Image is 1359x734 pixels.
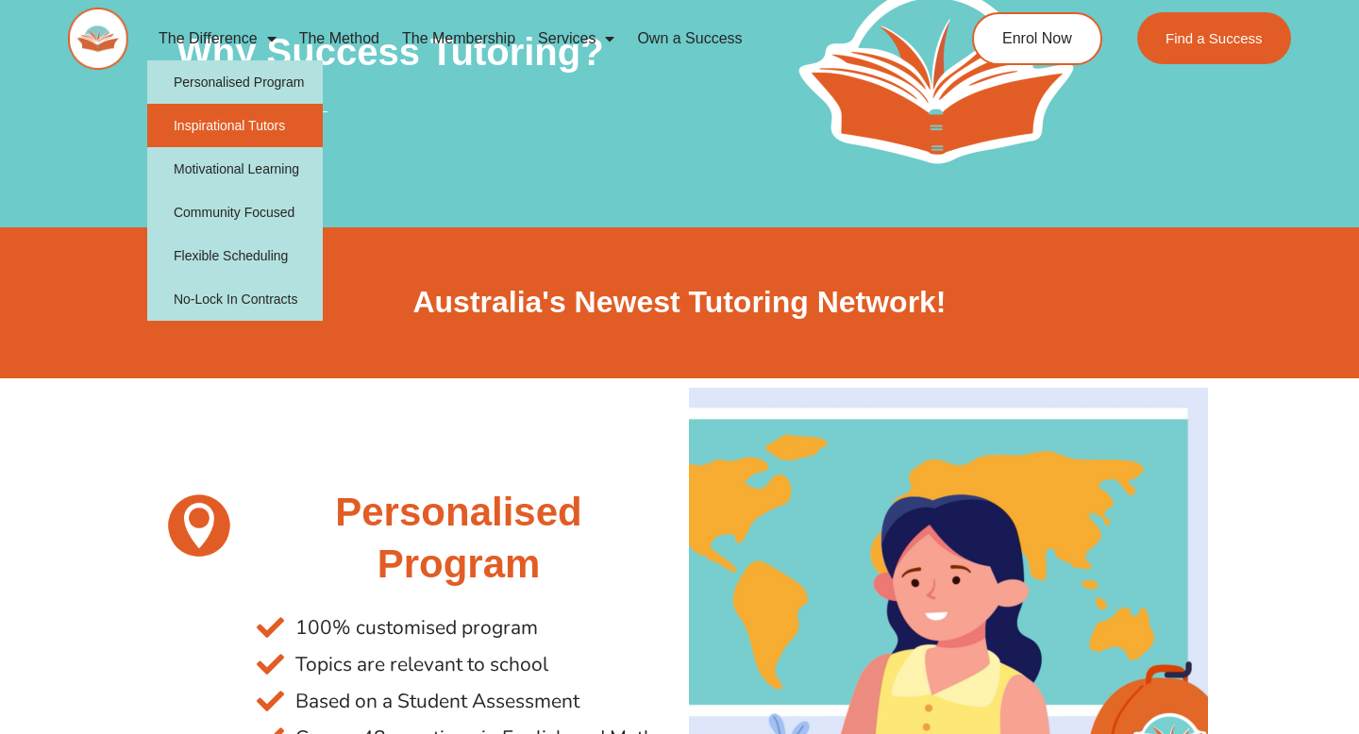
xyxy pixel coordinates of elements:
a: Flexible Scheduling [147,234,324,277]
span: Find a Success [1166,31,1263,45]
iframe: Chat Widget [1035,521,1359,734]
a: The Method [288,17,391,60]
a: No-Lock In Contracts [147,277,324,321]
a: The Membership [391,17,527,60]
h2: Personalised Program [257,487,661,590]
a: Enrol Now [972,12,1102,65]
h2: Australia's Newest Tutoring Network! [151,283,1208,323]
span: 100% customised program [291,609,538,646]
nav: Menu [147,17,902,60]
a: The Difference [147,17,288,60]
span: Topics are relevant to school [291,646,548,683]
a: Find a Success [1137,12,1291,64]
a: Community Focused [147,191,324,234]
a: Services [527,17,626,60]
a: Personalised Program [147,60,324,104]
ul: The Difference [147,60,324,321]
a: Inspirational Tutors [147,104,324,147]
span: Enrol Now [1002,31,1072,46]
span: Based on a Student Assessment [291,683,579,720]
a: Motivational Learning [147,147,324,191]
a: Own a Success [626,17,753,60]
